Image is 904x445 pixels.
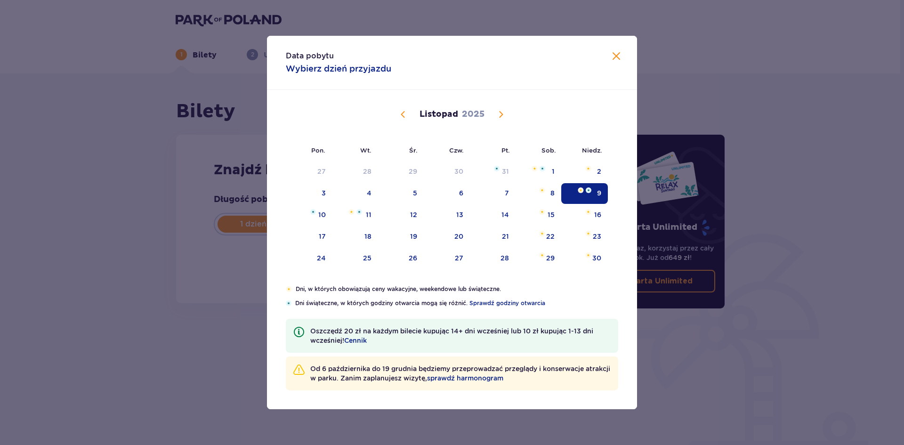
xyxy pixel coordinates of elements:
[364,232,371,241] div: 18
[378,248,424,269] td: środa, 26 listopada 2025
[286,300,291,306] img: Niebieska gwiazdka
[585,231,591,236] img: Pomarańczowa gwiazdka
[470,227,516,247] td: piątek, 21 listopada 2025
[516,205,561,226] td: sobota, 15 listopada 2025
[410,232,417,241] div: 19
[409,167,417,176] div: 29
[532,166,538,171] img: Pomarańczowa gwiazdka
[561,205,608,226] td: niedziela, 16 listopada 2025
[366,210,371,219] div: 11
[454,232,463,241] div: 20
[332,205,378,226] td: wtorek, 11 listopada 2025
[470,248,516,269] td: piątek, 28 listopada 2025
[561,248,608,269] td: niedziela, 30 listopada 2025
[424,162,470,182] td: czwartek, 30 października 2025
[317,167,326,176] div: 27
[363,167,371,176] div: 28
[286,183,332,204] td: poniedziałek, 3 listopada 2025
[470,205,516,226] td: piątek, 14 listopada 2025
[516,183,561,204] td: sobota, 8 listopada 2025
[356,209,362,215] img: Niebieska gwiazdka
[360,146,371,154] small: Wt.
[286,63,391,74] p: Wybierz dzień przyjazdu
[505,188,509,198] div: 7
[594,210,601,219] div: 16
[286,162,332,182] td: poniedziałek, 27 października 2025
[286,51,334,61] p: Data pobytu
[286,205,332,226] td: poniedziałek, 10 listopada 2025
[332,162,378,182] td: wtorek, 28 października 2025
[539,209,545,215] img: Pomarańczowa gwiazdka
[455,253,463,263] div: 27
[322,188,326,198] div: 3
[470,183,516,204] td: piątek, 7 listopada 2025
[367,188,371,198] div: 4
[561,162,608,182] td: niedziela, 2 listopada 2025
[378,162,424,182] td: środa, 29 października 2025
[550,188,555,198] div: 8
[561,227,608,247] td: niedziela, 23 listopada 2025
[539,252,545,258] img: Pomarańczowa gwiazdka
[409,253,417,263] div: 26
[597,188,601,198] div: 9
[424,248,470,269] td: czwartek, 27 listopada 2025
[501,146,510,154] small: Pt.
[286,248,332,269] td: poniedziałek, 24 listopada 2025
[397,109,409,120] button: Poprzedni miesiąc
[469,299,545,307] a: Sprawdź godziny otwarcia
[593,232,601,241] div: 23
[585,209,591,215] img: Pomarańczowa gwiazdka
[459,188,463,198] div: 6
[516,248,561,269] td: sobota, 29 listopada 2025
[413,188,417,198] div: 5
[516,227,561,247] td: sobota, 22 listopada 2025
[317,253,326,263] div: 24
[424,227,470,247] td: czwartek, 20 listopada 2025
[456,210,463,219] div: 13
[586,187,591,193] img: Niebieska gwiazdka
[332,248,378,269] td: wtorek, 25 listopada 2025
[344,336,367,345] a: Cennik
[424,205,470,226] td: czwartek, 13 listopada 2025
[449,146,464,154] small: Czw.
[311,146,325,154] small: Pon.
[420,109,458,120] p: Listopad
[501,210,509,219] div: 14
[296,285,618,293] p: Dni, w których obowiązują ceny wakacyjne, weekendowe lub świąteczne.
[332,227,378,247] td: wtorek, 18 listopada 2025
[462,109,484,120] p: 2025
[548,210,555,219] div: 15
[611,51,622,63] button: Zamknij
[592,253,601,263] div: 30
[424,183,470,204] td: czwartek, 6 listopada 2025
[409,146,418,154] small: Śr.
[539,187,545,193] img: Pomarańczowa gwiazdka
[286,227,332,247] td: poniedziałek, 17 listopada 2025
[502,167,509,176] div: 31
[378,227,424,247] td: środa, 19 listopada 2025
[332,183,378,204] td: wtorek, 4 listopada 2025
[552,167,555,176] div: 1
[597,167,601,176] div: 2
[427,373,503,383] a: sprawdź harmonogram
[363,253,371,263] div: 25
[454,167,463,176] div: 30
[585,252,591,258] img: Pomarańczowa gwiazdka
[546,253,555,263] div: 29
[546,232,555,241] div: 22
[348,209,355,215] img: Pomarańczowa gwiazdka
[502,232,509,241] div: 21
[378,205,424,226] td: środa, 12 listopada 2025
[310,326,611,345] p: Oszczędź 20 zł na każdym bilecie kupując 14+ dni wcześniej lub 10 zł kupując 1-13 dni wcześniej!
[295,299,618,307] p: Dni świąteczne, w których godziny otwarcia mogą się różnić.
[410,210,417,219] div: 12
[378,183,424,204] td: środa, 5 listopada 2025
[319,232,326,241] div: 17
[585,166,591,171] img: Pomarańczowa gwiazdka
[494,166,500,171] img: Niebieska gwiazdka
[540,166,545,171] img: Niebieska gwiazdka
[578,187,584,193] img: Pomarańczowa gwiazdka
[318,210,326,219] div: 10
